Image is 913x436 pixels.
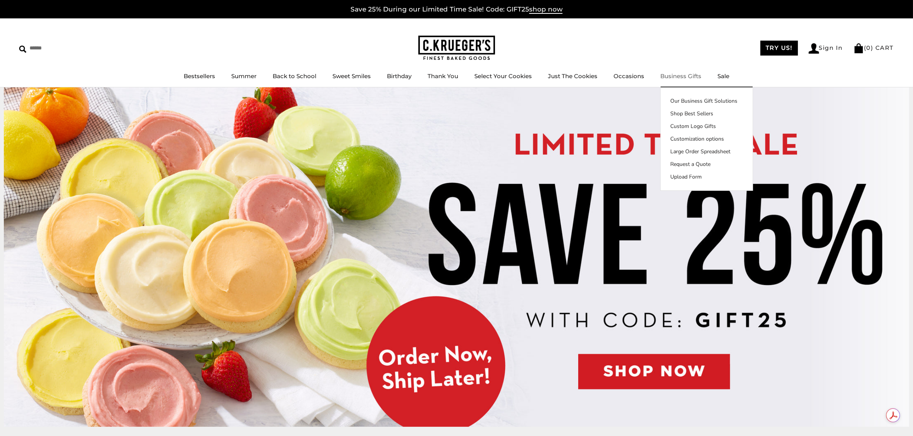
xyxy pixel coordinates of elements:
input: Search [19,42,110,54]
a: Custom Logo Gifts [661,122,753,130]
img: Search [19,46,26,53]
img: C.KRUEGER'S [418,36,495,61]
a: Select Your Cookies [474,72,532,80]
img: C.Krueger's Special Offer [4,87,909,427]
img: Bag [854,43,864,53]
a: (0) CART [854,44,894,51]
a: Birthday [387,72,411,80]
a: Save 25% During our Limited Time Sale! Code: GIFT25shop now [350,5,563,14]
a: Our Business Gift Solutions [661,97,753,105]
a: Shop Best Sellers [661,110,753,118]
a: Large Order Spreadsheet [661,148,753,156]
img: Account [809,43,819,54]
span: shop now [529,5,563,14]
a: Sign In [809,43,843,54]
a: Business Gifts [660,72,701,80]
a: Occasions [614,72,644,80]
a: Customization options [661,135,753,143]
a: TRY US! [760,41,798,56]
a: Sweet Smiles [332,72,371,80]
a: Bestsellers [184,72,215,80]
a: Back to School [273,72,316,80]
a: Just The Cookies [548,72,597,80]
a: Thank You [428,72,458,80]
a: Request a Quote [661,160,753,168]
span: 0 [867,44,871,51]
a: Sale [717,72,729,80]
a: Summer [231,72,257,80]
a: Upload Form [661,173,753,181]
